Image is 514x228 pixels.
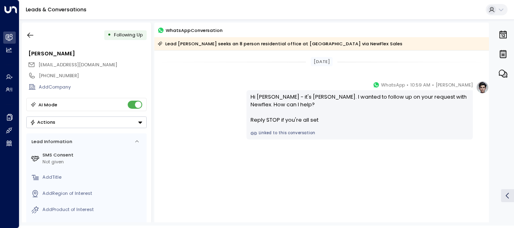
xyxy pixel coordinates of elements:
div: AddTitle [42,174,144,181]
span: hazzmattyrice@icloud.com [38,61,117,68]
div: AddProduct of Interest [42,206,144,213]
span: 10:59 AM [410,81,430,89]
button: Actions [26,116,147,128]
div: AddCompany [39,84,146,91]
span: WhatsApp [381,81,405,89]
div: Lead [PERSON_NAME] seeks an 8 person residential office at [GEOGRAPHIC_DATA] via NewFlex Sales [158,40,402,48]
div: Not given [42,158,144,165]
a: Leads & Conversations [26,6,86,13]
span: [EMAIL_ADDRESS][DOMAIN_NAME] [38,61,117,68]
div: [PERSON_NAME] [28,50,146,57]
span: WhatsApp Conversation [166,27,223,34]
div: Hi [PERSON_NAME] - it's [PERSON_NAME]. I wanted to follow up on your request with Newflex. How ca... [251,93,469,124]
div: AI Mode [38,101,57,109]
img: profile-logo.png [476,81,489,94]
div: [DATE] [311,57,333,66]
div: • [107,29,111,41]
div: [PHONE_NUMBER] [39,72,146,79]
div: Actions [30,119,55,125]
div: Lead Information [29,138,72,145]
label: SMS Consent [42,152,144,158]
span: • [407,81,409,89]
span: • [432,81,434,89]
div: AddRegion of Interest [42,190,144,197]
a: Linked to this conversation [251,130,469,137]
span: Following Up [114,32,143,38]
span: [PERSON_NAME] [436,81,473,89]
div: Button group with a nested menu [26,116,147,128]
